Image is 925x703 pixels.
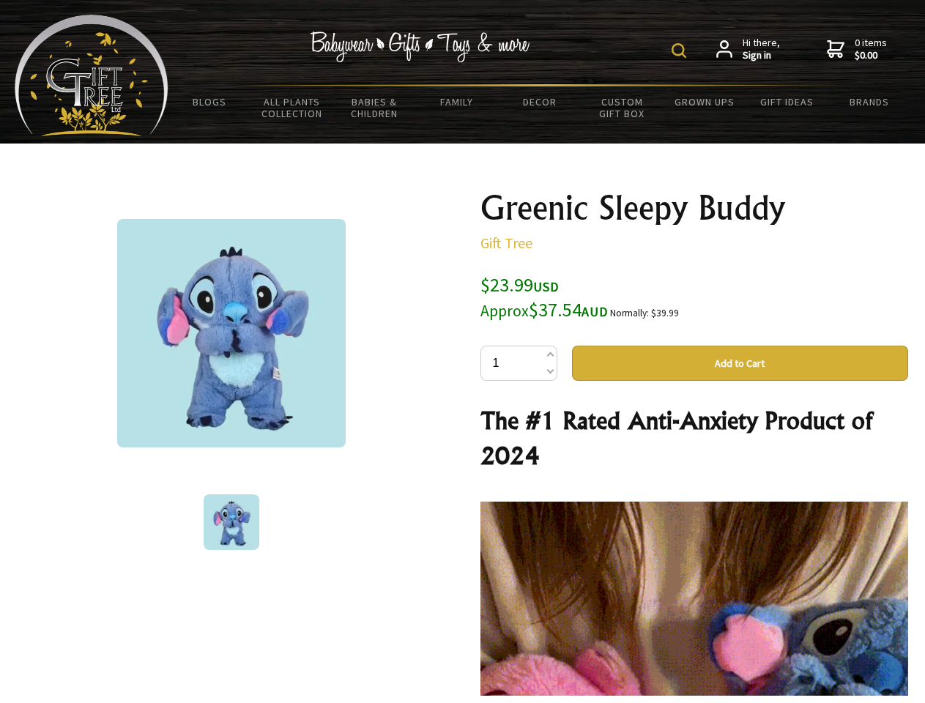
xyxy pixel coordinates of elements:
[251,86,334,129] a: All Plants Collection
[582,303,608,320] span: AUD
[743,49,780,62] strong: Sign in
[480,406,872,470] strong: The #1 Rated Anti-Anxiety Product of 2024
[480,234,532,252] a: Gift Tree
[168,86,251,117] a: BLOGS
[480,190,908,226] h1: Greenic Sleepy Buddy
[572,346,908,381] button: Add to Cart
[480,272,608,321] span: $23.99 $37.54
[15,15,168,136] img: Babyware - Gifts - Toys and more...
[117,219,346,447] img: Greenic Sleepy Buddy
[672,43,686,58] img: product search
[716,37,780,62] a: Hi there,Sign in
[480,301,529,321] small: Approx
[311,31,530,62] img: Babywear - Gifts - Toys & more
[855,49,887,62] strong: $0.00
[663,86,746,117] a: Grown Ups
[827,37,887,62] a: 0 items$0.00
[743,37,780,62] span: Hi there,
[333,86,416,129] a: Babies & Children
[204,494,259,550] img: Greenic Sleepy Buddy
[828,86,911,117] a: Brands
[533,278,559,295] span: USD
[610,307,679,319] small: Normally: $39.99
[855,36,887,62] span: 0 items
[416,86,499,117] a: Family
[498,86,581,117] a: Decor
[746,86,828,117] a: Gift Ideas
[581,86,664,129] a: Custom Gift Box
